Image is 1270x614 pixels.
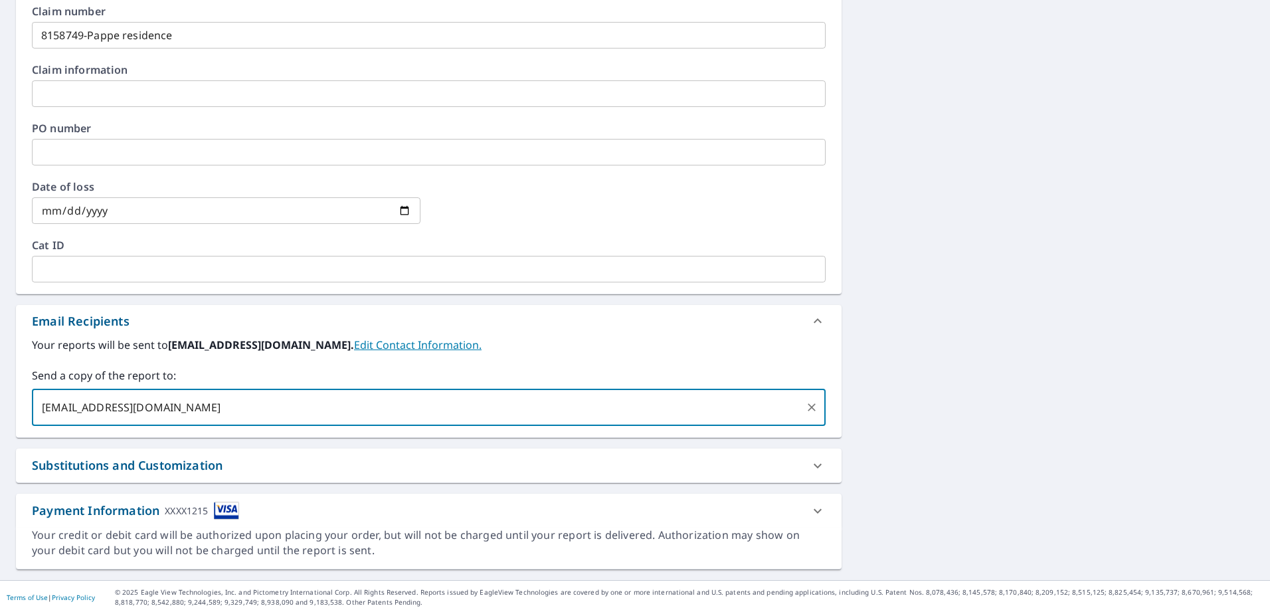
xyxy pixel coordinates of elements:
[32,240,826,251] label: Cat ID
[7,593,48,602] a: Terms of Use
[165,502,208,520] div: XXXX1215
[16,449,842,482] div: Substitutions and Customization
[32,337,826,353] label: Your reports will be sent to
[32,367,826,383] label: Send a copy of the report to:
[32,6,826,17] label: Claim number
[7,593,95,601] p: |
[214,502,239,520] img: cardImage
[32,181,420,192] label: Date of loss
[32,528,826,558] div: Your credit or debit card will be authorized upon placing your order, but will not be charged unt...
[354,338,482,352] a: EditContactInfo
[16,305,842,337] div: Email Recipients
[32,312,130,330] div: Email Recipients
[32,502,239,520] div: Payment Information
[802,398,821,417] button: Clear
[16,494,842,528] div: Payment InformationXXXX1215cardImage
[115,587,1263,607] p: © 2025 Eagle View Technologies, Inc. and Pictometry International Corp. All Rights Reserved. Repo...
[32,123,826,134] label: PO number
[32,457,223,474] div: Substitutions and Customization
[32,64,826,75] label: Claim information
[168,338,354,352] b: [EMAIL_ADDRESS][DOMAIN_NAME].
[52,593,95,602] a: Privacy Policy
